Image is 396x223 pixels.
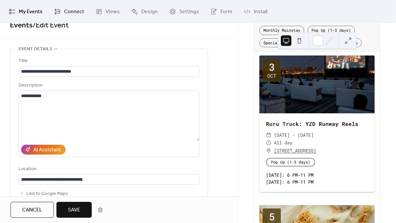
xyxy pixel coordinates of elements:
span: Views [106,8,120,16]
span: Save [68,206,80,214]
div: Title [18,57,198,65]
a: My Events [4,3,48,20]
span: All day [274,139,292,147]
span: Design [141,8,158,16]
div: Description [18,82,198,90]
div: [DATE]: 6 PM-11 PM [DATE]: 6 PM-11 PM [259,171,375,185]
a: Settings [164,3,204,20]
a: Connect [49,3,89,20]
span: Event details [18,45,52,53]
span: Install [254,8,267,16]
div: ​ [266,131,271,139]
span: My Events [19,8,43,16]
div: Oct [267,73,276,78]
div: ​ [266,139,271,147]
a: Views [91,3,125,20]
div: 3 [269,62,275,72]
div: AI Assistant [33,146,61,154]
span: [DATE] - [DATE] [274,131,313,139]
a: Events [10,18,33,33]
a: Design [126,3,163,20]
span: Settings [179,8,199,16]
div: Ruru Truck: YZD Runway Reels [259,120,375,128]
a: Form [206,3,237,20]
button: AI Assistant [21,145,66,155]
span: Cancel [22,206,42,214]
div: Location [18,165,198,173]
div: ​ [266,147,271,155]
span: Form [220,8,232,16]
span: Link to Google Maps [26,190,68,198]
div: 5 [269,212,275,222]
div: Monthly Mainstay [259,26,304,35]
span: / Edit Event [33,18,69,33]
span: Connect [64,8,84,16]
div: Special Events/Collabs [259,38,318,48]
button: Save [56,202,92,218]
a: [STREET_ADDRESS] [274,147,316,155]
a: Install [239,3,272,20]
div: Pop Up (1-3 days) [308,26,355,35]
button: Cancel [11,202,54,218]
